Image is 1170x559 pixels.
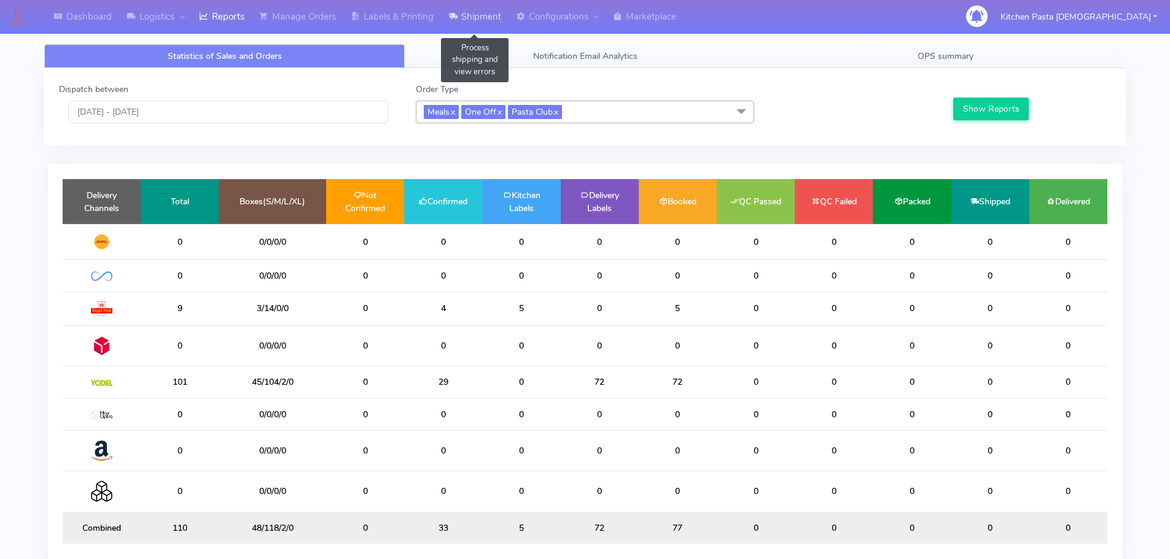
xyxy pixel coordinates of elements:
td: 0 [795,398,873,430]
img: Collection [91,480,112,502]
td: 0 [482,471,560,512]
td: 0 [873,291,951,325]
span: Statistics of Sales and Orders [168,50,282,62]
td: 0/0/0/0 [219,471,326,512]
td: 0 [873,398,951,430]
td: 0 [482,325,560,366]
td: 0 [717,398,795,430]
td: 0 [795,512,873,544]
td: 0 [1029,398,1107,430]
td: 29 [404,366,482,398]
a: x [450,105,455,118]
td: 0 [482,398,560,430]
td: 0 [717,366,795,398]
td: Delivered [1029,179,1107,224]
label: Dispatch between [59,83,128,96]
img: Amazon [91,440,112,461]
td: 110 [141,512,219,544]
td: Combined [63,512,141,544]
td: 0 [482,224,560,260]
td: 0 [951,325,1029,366]
td: 0 [1029,512,1107,544]
td: QC Passed [717,179,795,224]
td: 0 [141,398,219,430]
td: 0 [873,366,951,398]
td: 0 [795,471,873,512]
td: 0 [141,325,219,366]
td: 0 [326,291,404,325]
td: 45/104/2/0 [219,366,326,398]
td: 0 [326,471,404,512]
td: 0 [326,366,404,398]
td: 0 [561,430,639,471]
td: 5 [482,291,560,325]
td: 0 [326,224,404,260]
td: 0 [873,471,951,512]
td: Booked [639,179,717,224]
td: 0 [482,260,560,291]
td: 0 [795,325,873,366]
span: Notification Email Analytics [533,50,638,62]
td: 5 [639,291,717,325]
td: 0/0/0/0 [219,325,326,366]
td: 0 [639,471,717,512]
td: Not Confirmed [326,179,404,224]
td: 0 [1029,224,1107,260]
ul: Tabs [44,44,1126,68]
td: 0 [1029,291,1107,325]
td: 0 [1029,260,1107,291]
td: 0 [404,260,482,291]
td: 0 [639,224,717,260]
td: 9 [141,291,219,325]
img: OnFleet [91,271,112,282]
a: x [553,105,558,118]
td: Confirmed [404,179,482,224]
td: 0 [795,291,873,325]
button: Show Reports [953,98,1029,120]
td: 0 [404,325,482,366]
td: Total [141,179,219,224]
img: DPD [91,335,112,357]
span: Pasta Club [508,105,562,119]
button: Kitchen Pasta [DEMOGRAPHIC_DATA] [991,4,1166,29]
td: Boxes(S/M/L/XL) [219,179,326,224]
td: QC Failed [795,179,873,224]
td: 0 [561,291,639,325]
td: 0 [951,512,1029,544]
td: 0 [951,430,1029,471]
td: 0 [141,430,219,471]
label: Order Type [416,83,458,96]
td: 0 [404,430,482,471]
td: 0 [873,325,951,366]
td: 0 [404,398,482,430]
td: 3/14/0/0 [219,291,326,325]
td: 77 [639,512,717,544]
td: 0 [482,366,560,398]
td: 72 [561,512,639,544]
td: 0 [639,325,717,366]
td: 0 [717,291,795,325]
td: 0 [326,512,404,544]
td: 0 [326,325,404,366]
td: 0 [717,471,795,512]
img: Yodel [91,380,112,386]
span: Meals [424,105,459,119]
td: Kitchen Labels [482,179,560,224]
td: 0 [141,260,219,291]
td: 0 [873,512,951,544]
td: 0 [1029,325,1107,366]
td: 0 [795,260,873,291]
td: 72 [639,366,717,398]
td: 0/0/0/0 [219,398,326,430]
td: 0 [951,471,1029,512]
td: 0 [951,291,1029,325]
td: 33 [404,512,482,544]
td: 0 [482,430,560,471]
td: 0 [404,471,482,512]
img: DHL [91,234,112,250]
td: Shipped [951,179,1029,224]
a: x [496,105,502,118]
td: 0/0/0/0 [219,224,326,260]
td: 0 [951,398,1029,430]
td: 0 [717,260,795,291]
